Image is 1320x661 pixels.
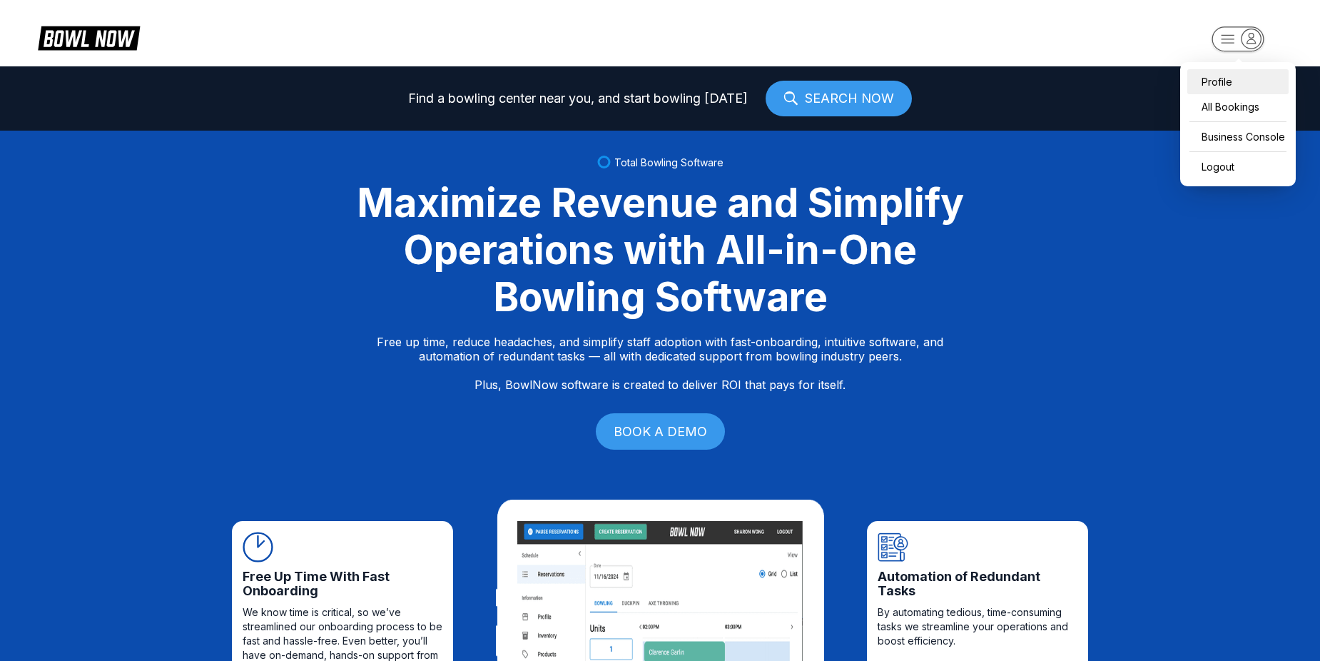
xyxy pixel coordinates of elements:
button: Logout [1187,154,1238,179]
a: SEARCH NOW [766,81,912,116]
span: Find a bowling center near you, and start bowling [DATE] [408,91,748,106]
span: Free Up Time With Fast Onboarding [243,570,442,598]
a: BOOK A DEMO [596,413,725,450]
a: All Bookings [1187,94,1289,119]
a: Profile [1187,69,1289,94]
div: Maximize Revenue and Simplify Operations with All-in-One Bowling Software [339,179,981,321]
span: Total Bowling Software [614,156,724,168]
a: Business Console [1187,124,1289,149]
p: Free up time, reduce headaches, and simplify staff adoption with fast-onboarding, intuitive softw... [377,335,943,392]
span: By automating tedious, time-consuming tasks we streamline your operations and boost efficiency. [878,605,1077,648]
span: Automation of Redundant Tasks [878,570,1077,598]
